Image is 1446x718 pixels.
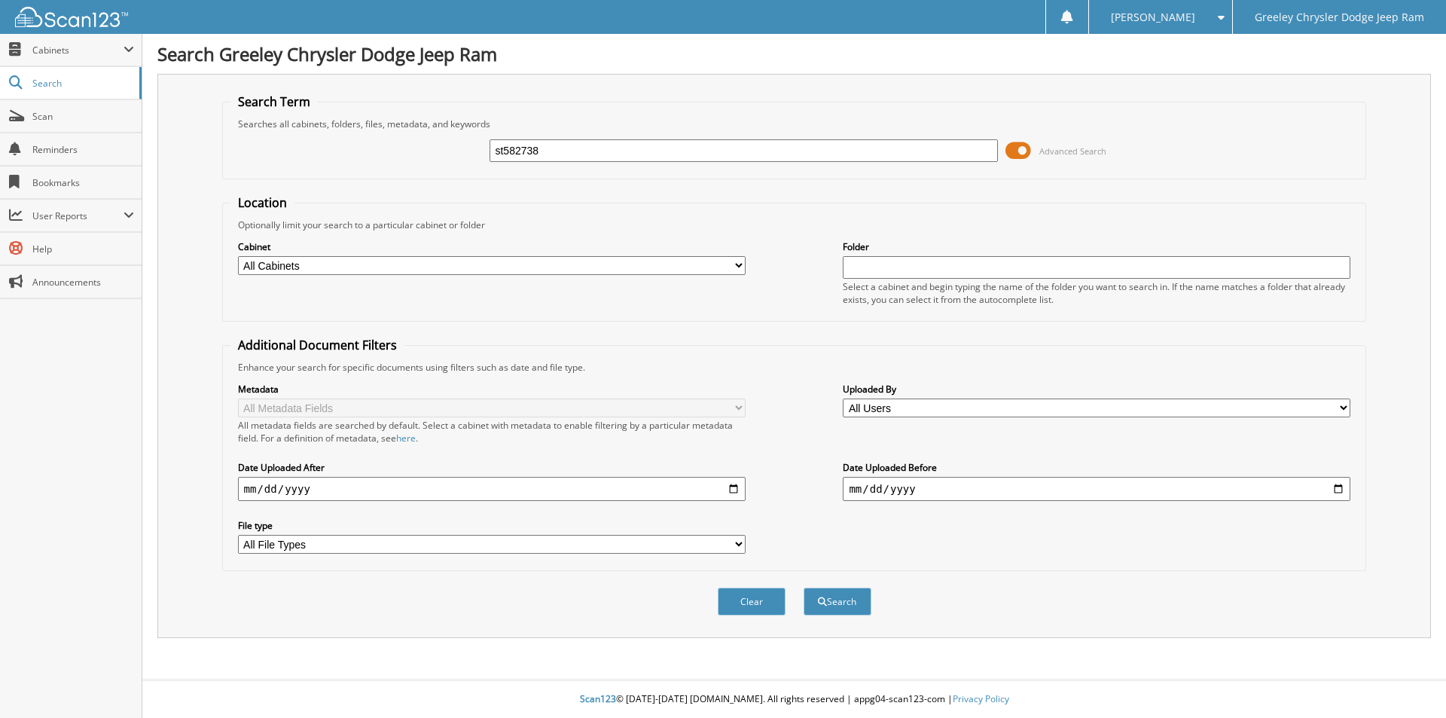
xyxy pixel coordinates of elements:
[230,93,318,110] legend: Search Term
[238,419,746,445] div: All metadata fields are searched by default. Select a cabinet with metadata to enable filtering b...
[843,280,1350,306] div: Select a cabinet and begin typing the name of the folder you want to search in. If the name match...
[1039,145,1106,157] span: Advanced Search
[1255,13,1424,22] span: Greeley Chrysler Dodge Jeep Ram
[142,681,1446,718] div: © [DATE]-[DATE] [DOMAIN_NAME]. All rights reserved | appg04-scan123-com |
[230,118,1359,130] div: Searches all cabinets, folders, files, metadata, and keywords
[843,477,1350,501] input: end
[230,218,1359,231] div: Optionally limit your search to a particular cabinet or folder
[396,432,416,445] a: here
[32,143,134,156] span: Reminders
[238,519,746,532] label: File type
[32,110,134,123] span: Scan
[230,337,404,353] legend: Additional Document Filters
[32,77,132,90] span: Search
[15,7,128,27] img: scan123-logo-white.svg
[843,461,1350,474] label: Date Uploaded Before
[1371,646,1446,718] iframe: Chat Widget
[230,194,294,211] legend: Location
[32,276,134,289] span: Announcements
[804,588,871,616] button: Search
[32,176,134,189] span: Bookmarks
[843,240,1350,253] label: Folder
[580,692,616,705] span: Scan123
[238,240,746,253] label: Cabinet
[843,383,1350,396] label: Uploaded By
[32,209,124,222] span: User Reports
[238,461,746,474] label: Date Uploaded After
[953,692,1009,705] a: Privacy Policy
[238,477,746,501] input: start
[238,383,746,396] label: Metadata
[718,588,786,616] button: Clear
[1111,13,1195,22] span: [PERSON_NAME]
[157,41,1431,66] h1: Search Greeley Chrysler Dodge Jeep Ram
[32,44,124,57] span: Cabinets
[32,243,134,255] span: Help
[230,361,1359,374] div: Enhance your search for specific documents using filters such as date and file type.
